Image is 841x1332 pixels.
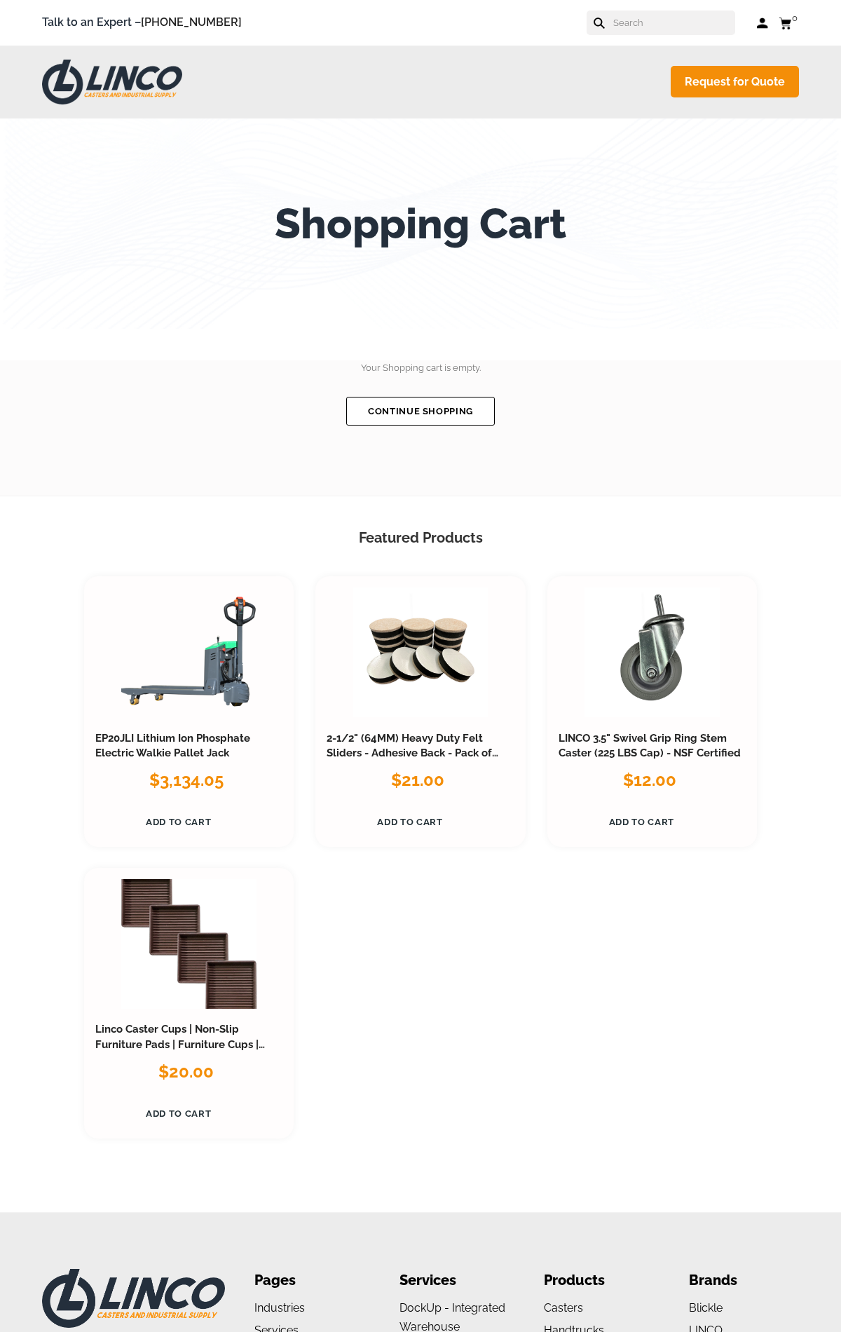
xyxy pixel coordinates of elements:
[254,1269,364,1292] li: Pages
[623,770,676,790] span: $12.00
[84,528,757,548] h2: Featured Products
[346,397,495,426] a: Continue Shopping
[42,1269,225,1328] img: LINCO CASTERS & INDUSTRIAL SUPPLY
[149,770,224,790] span: $3,134.05
[254,1301,305,1314] a: Industries
[399,1269,510,1292] li: Services
[158,1061,214,1082] span: $20.00
[792,13,798,23] span: 0
[779,14,799,32] a: 0
[95,732,250,760] a: EP20JLI Lithium Ion Phosphate Electric Walkie Pallet Jack
[671,66,799,97] a: Request for Quote
[141,15,242,29] a: [PHONE_NUMBER]
[95,1100,261,1127] a: Add to Cart
[95,808,261,836] a: Add to Cart
[689,1269,799,1292] li: Brands
[327,808,493,836] a: Add to Cart
[42,13,242,32] span: Talk to an Expert –
[42,60,182,104] img: LINCO CASTERS & INDUSTRIAL SUPPLY
[327,732,498,775] a: 2-1/2" (64MM) Heavy Duty Felt Sliders - Adhesive Back - Pack of 16pcs
[544,1269,654,1292] li: Products
[275,199,566,248] h1: Shopping Cart
[559,732,741,760] a: LINCO 3.5" Swivel Grip Ring Stem Caster (225 LBS Cap) - NSF Certified
[559,808,725,836] a: Add to Cart
[95,1023,278,1112] a: Linco Caster Cups | Non-Slip Furniture Pads | Furniture Cups | Furniture Protector | Floor Protec...
[544,1301,583,1314] a: Casters
[377,817,442,827] span: Add to Cart
[609,817,674,827] span: Add to Cart
[756,16,768,30] a: Log in
[146,817,211,827] span: Add to Cart
[391,770,444,790] span: $21.00
[146,1108,211,1119] span: Add to Cart
[612,11,735,35] input: Search
[689,1301,723,1314] a: Blickle
[42,360,799,376] p: Your Shopping cart is empty.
